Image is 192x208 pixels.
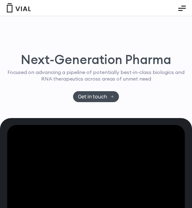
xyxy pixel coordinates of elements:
[174,1,190,16] button: Essential Addons Toggle Menu
[6,3,31,12] img: Vial Logo
[7,69,185,82] p: Focused on advancing a pipeline of potentially best-in-class biologics and RNA therapeutics acros...
[7,53,185,66] h1: Next-Generation Pharma
[78,94,107,99] span: Get in touch
[73,91,119,102] a: Get in touch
